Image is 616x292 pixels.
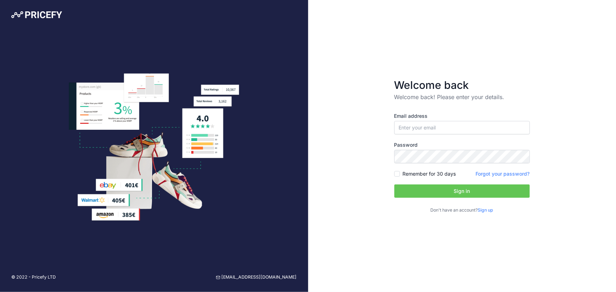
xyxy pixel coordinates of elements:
[394,112,530,120] label: Email address
[403,170,456,177] label: Remember for 30 days
[478,207,494,213] a: Sign up
[216,274,297,281] a: [EMAIL_ADDRESS][DOMAIN_NAME]
[394,184,530,198] button: Sign in
[394,141,530,148] label: Password
[476,171,530,177] a: Forgot your password?
[394,79,530,91] h3: Welcome back
[394,93,530,101] p: Welcome back! Please enter your details.
[11,11,62,18] img: Pricefy
[11,274,56,281] p: © 2022 - Pricefy LTD
[394,207,530,214] p: Don't have an account?
[394,121,530,134] input: Enter your email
